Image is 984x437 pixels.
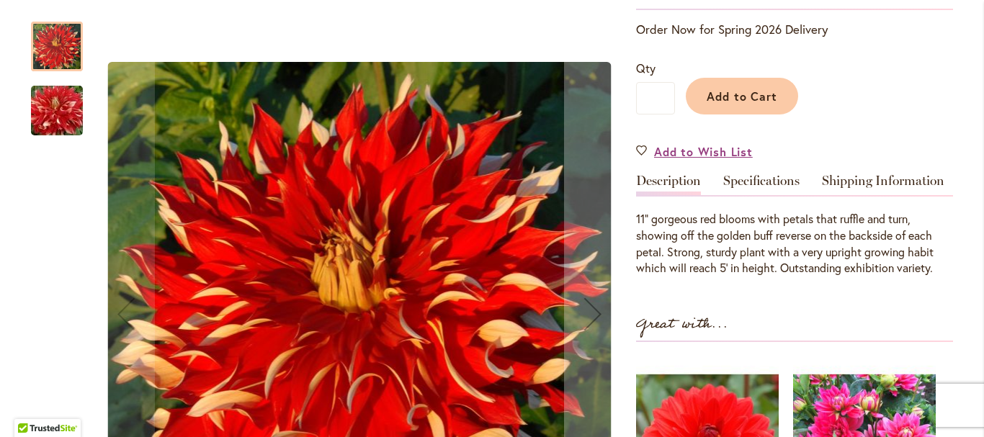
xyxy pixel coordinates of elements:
div: Nick Sr [31,7,97,71]
a: Description [636,174,701,195]
button: Add to Cart [686,78,798,114]
p: Order Now for Spring 2026 Delivery [636,21,953,38]
iframe: Launch Accessibility Center [11,386,51,426]
div: Detailed Product Info [636,174,953,276]
a: Shipping Information [822,174,944,195]
a: Specifications [723,174,800,195]
span: Qty [636,60,656,76]
a: Add to Wish List [636,143,753,160]
span: Add to Cart [707,89,778,104]
p: 11" gorgeous red blooms with petals that ruffle and turn, showing off the golden buff reverse on ... [636,211,953,276]
img: Nick Sr [5,76,109,145]
strong: Great with... [636,312,728,336]
div: Nick Sr [31,71,83,135]
span: Add to Wish List [654,143,753,160]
